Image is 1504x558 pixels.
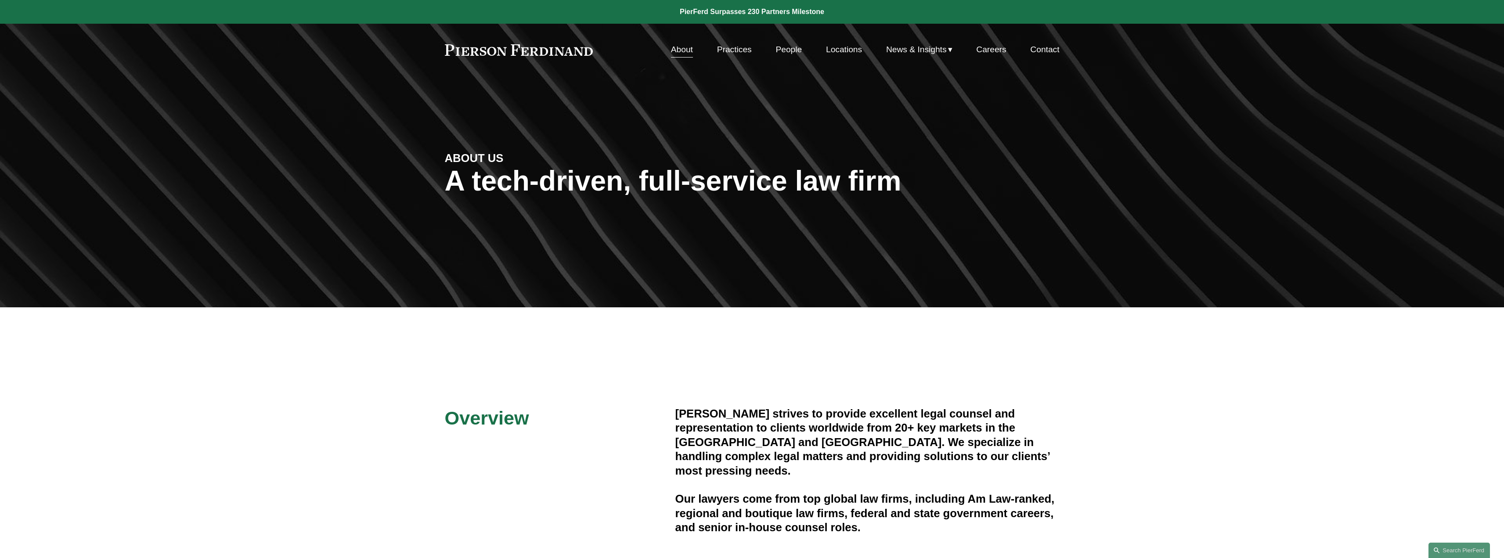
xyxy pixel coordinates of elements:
[445,152,504,164] strong: ABOUT US
[675,492,1060,534] h4: Our lawyers come from top global law firms, including Am Law-ranked, regional and boutique law fi...
[1030,41,1059,58] a: Contact
[675,407,1060,478] h4: [PERSON_NAME] strives to provide excellent legal counsel and representation to clients worldwide ...
[445,165,1060,197] h1: A tech-driven, full-service law firm
[445,407,529,428] span: Overview
[886,41,952,58] a: folder dropdown
[671,41,693,58] a: About
[886,42,947,58] span: News & Insights
[717,41,752,58] a: Practices
[826,41,862,58] a: Locations
[775,41,802,58] a: People
[976,41,1006,58] a: Careers
[1428,543,1490,558] a: Search this site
